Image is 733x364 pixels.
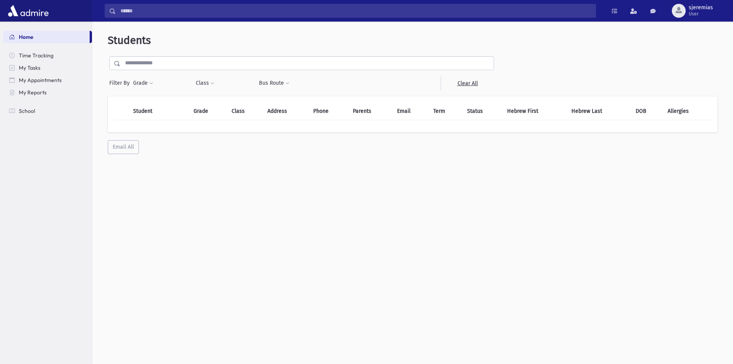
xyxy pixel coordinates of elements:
[503,102,567,120] th: Hebrew First
[3,31,90,43] a: Home
[116,4,596,18] input: Search
[19,107,35,114] span: School
[195,76,215,90] button: Class
[189,102,227,120] th: Grade
[133,76,154,90] button: Grade
[108,140,139,154] button: Email All
[109,79,133,87] span: Filter By
[19,89,47,96] span: My Reports
[3,105,92,117] a: School
[689,5,713,11] span: sjeremias
[463,102,503,120] th: Status
[3,62,92,74] a: My Tasks
[263,102,309,120] th: Address
[6,3,50,18] img: AdmirePro
[19,64,40,71] span: My Tasks
[227,102,263,120] th: Class
[19,77,62,84] span: My Appointments
[309,102,348,120] th: Phone
[19,34,33,40] span: Home
[3,74,92,86] a: My Appointments
[663,102,711,120] th: Allergies
[429,102,463,120] th: Term
[3,86,92,99] a: My Reports
[108,34,151,47] span: Students
[689,11,713,17] span: User
[392,102,429,120] th: Email
[441,76,494,90] a: Clear All
[129,102,174,120] th: Student
[19,52,53,59] span: Time Tracking
[567,102,631,120] th: Hebrew Last
[631,102,663,120] th: DOB
[348,102,392,120] th: Parents
[3,49,92,62] a: Time Tracking
[259,76,290,90] button: Bus Route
